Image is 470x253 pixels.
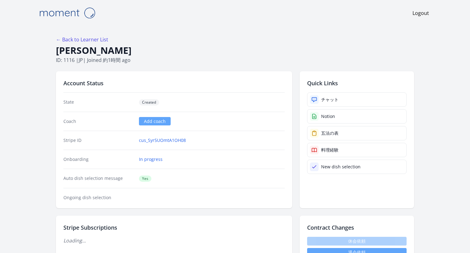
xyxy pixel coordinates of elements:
[307,237,407,246] span: 休会依頼
[307,92,407,107] a: チャット
[321,130,339,136] div: 五法の表
[307,126,407,140] a: 五法の表
[63,175,134,182] dt: Auto dish selection message
[63,156,134,162] dt: Onboarding
[56,56,414,64] p: ID: 1116 | | Joined 約1時間 ago
[56,36,108,43] a: ← Back to Learner List
[321,164,361,170] div: New dish selection
[63,99,134,105] dt: State
[139,99,159,105] span: Created
[321,113,335,119] div: Notion
[139,176,151,182] span: Yes
[307,223,407,232] h2: Contract Changes
[321,96,339,103] div: チャット
[63,118,134,124] dt: Coach
[321,147,339,153] div: 料理経験
[139,117,171,125] a: Add coach
[307,143,407,157] a: 料理経験
[307,160,407,174] a: New dish selection
[63,237,285,244] p: Loading...
[307,79,407,87] h2: Quick Links
[63,223,285,232] h2: Stripe Subscriptions
[412,9,429,17] a: Logout
[63,194,134,201] dt: Ongoing dish selection
[63,137,134,143] dt: Stripe ID
[36,5,98,21] img: Moment
[63,79,285,87] h2: Account Status
[139,156,163,162] a: In progress
[79,57,83,63] span: jp
[56,45,414,56] h1: [PERSON_NAME]
[307,109,407,124] a: Notion
[139,137,186,143] a: cus_Syr5UOmtA1OH08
